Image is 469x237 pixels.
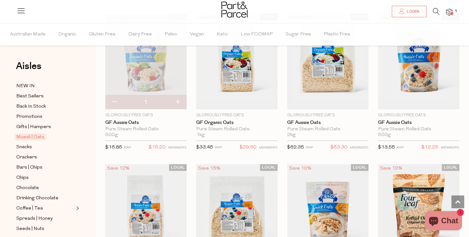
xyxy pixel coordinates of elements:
span: NEW IN [16,82,35,90]
div: Save 15% [196,164,222,173]
span: Paleo [165,23,177,46]
a: Bars | Chips [16,164,74,172]
span: Keto [217,23,228,46]
div: Save 12% [378,164,404,173]
span: $16.85 [105,145,122,150]
a: Coffee | Tea [16,204,74,212]
div: Pure Steam Rolled Oats [287,126,368,132]
img: GF Aussie Oats [378,13,459,110]
small: RRP [124,146,131,149]
span: $15.20 [149,143,166,152]
a: GF Aussie Oats [105,120,187,126]
a: Gifts | Hampers [16,123,74,131]
div: Pure Steam Rolled Oats [105,126,187,132]
a: Aisles [16,61,41,77]
span: LOCAL [260,164,278,171]
p: Gloriously Free Oats [105,112,187,118]
a: Chocolate [16,184,74,192]
a: GF Organic Oats [196,120,278,126]
span: Dairy Free [128,23,152,46]
div: Save 12% [105,164,131,173]
small: MEMBERS [259,146,278,149]
span: Vegan [190,23,204,46]
a: Crackers [16,153,74,161]
span: LOCAL [442,164,459,171]
span: Bars | Chips [16,164,42,172]
a: Back In Stock [16,103,74,111]
span: Gluten Free [89,23,115,46]
div: Save 10% [287,164,313,173]
div: Pure Steam Rolled Oats [196,126,278,132]
span: Australian Made [10,23,46,46]
button: Expand/Collapse Coffee | Tea [75,204,79,212]
span: Sugar Free [286,23,311,46]
span: Coffee | Tea [16,205,43,212]
a: Login [392,6,427,17]
span: Back In Stock [16,103,46,111]
span: Promotions [16,113,42,121]
img: Part&Parcel [221,2,248,18]
small: MEMBERS [168,146,187,149]
span: Best Sellers [16,93,44,100]
img: GF Organic Oats [196,13,278,110]
span: $53.30 [331,143,347,152]
span: Gifts | Hampers [16,123,51,131]
span: $62.35 [287,145,304,150]
a: NEW IN [16,82,74,90]
p: Gloriously Free Oats [196,112,278,118]
span: LOCAL [351,164,368,171]
small: RRP [215,146,222,149]
span: 500g [105,132,118,138]
span: Aisles [16,59,41,73]
small: MEMBERS [350,146,368,149]
a: Promotions [16,113,74,121]
p: Gloriously Free Oats [378,112,459,118]
inbox-online-store-chat: Shopify online store chat [423,211,464,232]
span: $33.45 [196,145,213,150]
a: Spreads | Honey [16,215,74,223]
a: GF Aussie Oats [287,120,368,126]
p: Gloriously Free Oats [287,112,368,118]
a: Drinking Chocolate [16,194,74,202]
span: 1kg [196,132,205,138]
span: Chips [16,174,29,182]
span: $12.25 [421,143,438,152]
span: LOCAL [169,164,187,171]
span: Spreads | Honey [16,215,53,223]
span: Seeds | Nuts [16,225,44,233]
span: 500g [378,132,391,138]
span: $29.60 [240,143,257,152]
a: GF Aussie Oats [378,120,459,126]
span: 1 [453,8,459,14]
span: Organic [58,23,76,46]
span: Low FODMAP [241,23,273,46]
div: Pure Steam Rolled Oats [378,126,459,132]
span: $13.55 [378,145,395,150]
a: Chips [16,174,74,182]
span: Chocolate [16,184,39,192]
a: Seeds | Nuts [16,225,74,233]
a: Muesli | Oats [16,133,74,141]
small: MEMBERS [441,146,459,149]
a: Best Sellers [16,92,74,100]
span: Login [405,9,419,14]
a: 1 [446,9,452,15]
small: RRP [306,146,313,149]
img: GF Aussie Oats [287,13,368,110]
small: RRP [397,146,404,149]
span: Crackers [16,154,37,161]
span: Snacks [16,143,32,151]
span: Muesli | Oats [15,134,46,140]
span: 2kg [287,132,296,138]
span: Drinking Chocolate [16,195,58,202]
a: Snacks [16,143,74,151]
img: GF Aussie Oats [105,13,187,110]
span: Plastic Free [324,23,350,46]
